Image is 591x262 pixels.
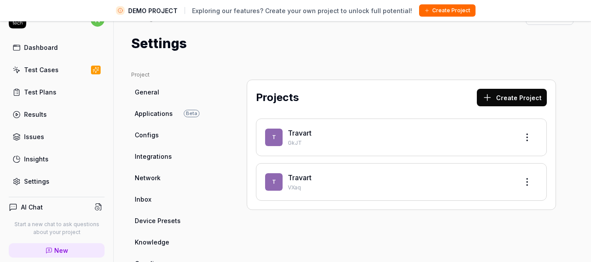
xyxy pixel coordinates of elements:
div: Project [131,71,215,79]
h2: Projects [256,90,299,105]
div: Dashboard [24,43,58,52]
p: Start a new chat to ask questions about your project [9,220,105,236]
a: Configs [131,127,215,143]
a: Issues [9,128,105,145]
div: Test Plans [24,87,56,97]
a: Knowledge [131,234,215,250]
a: Dashboard [9,39,105,56]
span: Network [135,173,161,182]
span: General [135,87,159,97]
span: Applications [135,109,173,118]
span: New [54,246,68,255]
button: Create Project [477,89,547,106]
a: ApplicationsBeta [131,105,215,122]
h4: AI Chat [21,203,43,212]
span: Knowledge [135,238,169,247]
span: DEMO PROJECT [128,6,178,15]
a: New [9,243,105,258]
span: T [265,129,283,146]
div: Results [24,110,47,119]
a: Settings [9,173,105,190]
div: Insights [24,154,49,164]
span: Device Presets [135,216,181,225]
a: Insights [9,150,105,168]
a: Test Plans [9,84,105,101]
a: Results [9,106,105,123]
span: Beta [184,110,199,117]
span: Exploring our features? Create your own project to unlock full potential! [192,6,412,15]
div: Issues [24,132,44,141]
a: Inbox [131,191,215,207]
a: Device Presets [131,213,215,229]
div: Settings [24,177,49,186]
span: Integrations [135,152,172,161]
p: GkJT [288,139,511,147]
div: Test Cases [24,65,59,74]
span: Inbox [135,195,151,204]
span: Configs [135,130,159,140]
button: Create Project [419,4,476,17]
a: General [131,84,215,100]
span: T [265,173,283,191]
a: Network [131,170,215,186]
a: Travart [288,129,311,137]
h1: Settings [131,34,187,53]
p: VXaq [288,184,511,192]
a: Integrations [131,148,215,164]
a: Travart [288,173,311,182]
a: Test Cases [9,61,105,78]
